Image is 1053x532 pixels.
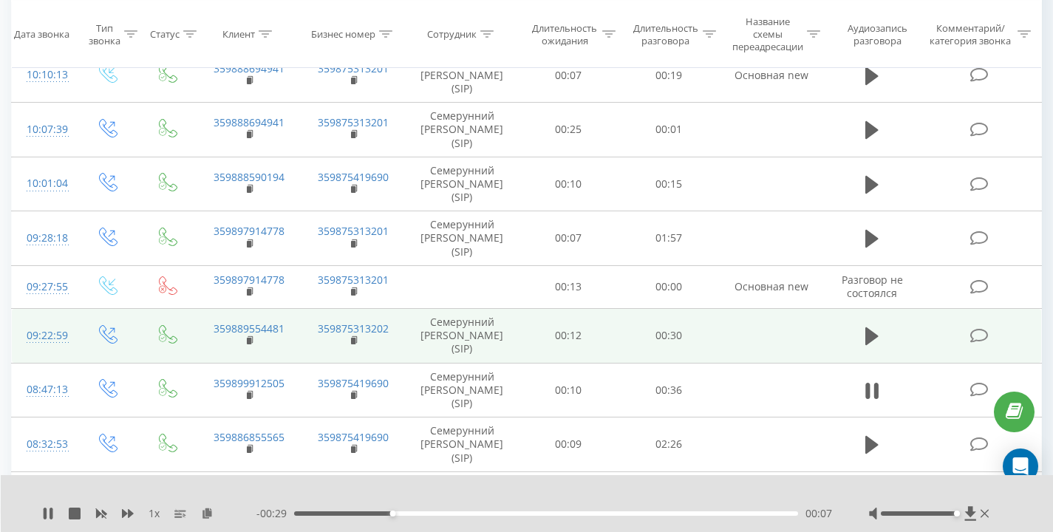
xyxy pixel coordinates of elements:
[222,28,255,41] div: Клиент
[311,28,375,41] div: Бизнес номер
[406,417,518,472] td: Семерунний [PERSON_NAME] (SIP)
[618,265,719,308] td: 00:00
[318,430,389,444] a: 359875419690
[719,265,824,308] td: Основная new
[531,21,598,47] div: Длительность ожидания
[318,170,389,184] a: 359875419690
[27,430,61,459] div: 08:32:53
[618,103,719,157] td: 00:01
[518,103,618,157] td: 00:25
[954,511,960,516] div: Accessibility label
[27,375,61,404] div: 08:47:13
[214,115,284,129] a: 359888694941
[89,21,120,47] div: Тип звонка
[214,321,284,335] a: 359889554481
[518,48,618,103] td: 00:07
[318,224,389,238] a: 359875313201
[214,170,284,184] a: 359888590194
[406,471,518,526] td: Семерунний [PERSON_NAME] (SIP)
[406,309,518,364] td: Семерунний [PERSON_NAME] (SIP)
[837,21,917,47] div: Аудиозапись разговора
[14,28,69,41] div: Дата звонка
[842,273,903,300] span: Разговор не состоялся
[618,417,719,472] td: 02:26
[27,169,61,198] div: 10:01:04
[318,115,389,129] a: 359875313201
[318,321,389,335] a: 359875313202
[805,506,832,521] span: 00:07
[518,471,618,526] td: 00:48
[406,157,518,211] td: Семерунний [PERSON_NAME] (SIP)
[618,157,719,211] td: 00:15
[518,309,618,364] td: 00:12
[518,211,618,266] td: 00:07
[633,21,699,47] div: Длительность разговора
[214,273,284,287] a: 359897914778
[427,28,477,41] div: Сотрудник
[719,48,824,103] td: Основная new
[518,157,618,211] td: 00:10
[618,471,719,526] td: 00:00
[406,363,518,417] td: Семерунний [PERSON_NAME] (SIP)
[518,265,618,308] td: 00:13
[214,224,284,238] a: 359897914778
[927,21,1014,47] div: Комментарий/категория звонка
[618,48,719,103] td: 00:19
[214,61,284,75] a: 359888694941
[406,48,518,103] td: Семерунний [PERSON_NAME] (SIP)
[27,224,61,253] div: 09:28:18
[150,28,180,41] div: Статус
[27,321,61,350] div: 09:22:59
[27,61,61,89] div: 10:10:13
[318,61,389,75] a: 359875313201
[214,376,284,390] a: 359899912505
[149,506,160,521] span: 1 x
[318,376,389,390] a: 359875419690
[618,363,719,417] td: 00:36
[406,211,518,266] td: Семерунний [PERSON_NAME] (SIP)
[390,511,396,516] div: Accessibility label
[618,309,719,364] td: 00:30
[618,211,719,266] td: 01:57
[214,430,284,444] a: 359886855565
[518,363,618,417] td: 00:10
[318,273,389,287] a: 359875313201
[518,417,618,472] td: 00:09
[406,103,518,157] td: Семерунний [PERSON_NAME] (SIP)
[1003,449,1038,484] div: Open Intercom Messenger
[732,16,803,53] div: Название схемы переадресации
[256,506,294,521] span: - 00:29
[27,115,61,144] div: 10:07:39
[27,273,61,301] div: 09:27:55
